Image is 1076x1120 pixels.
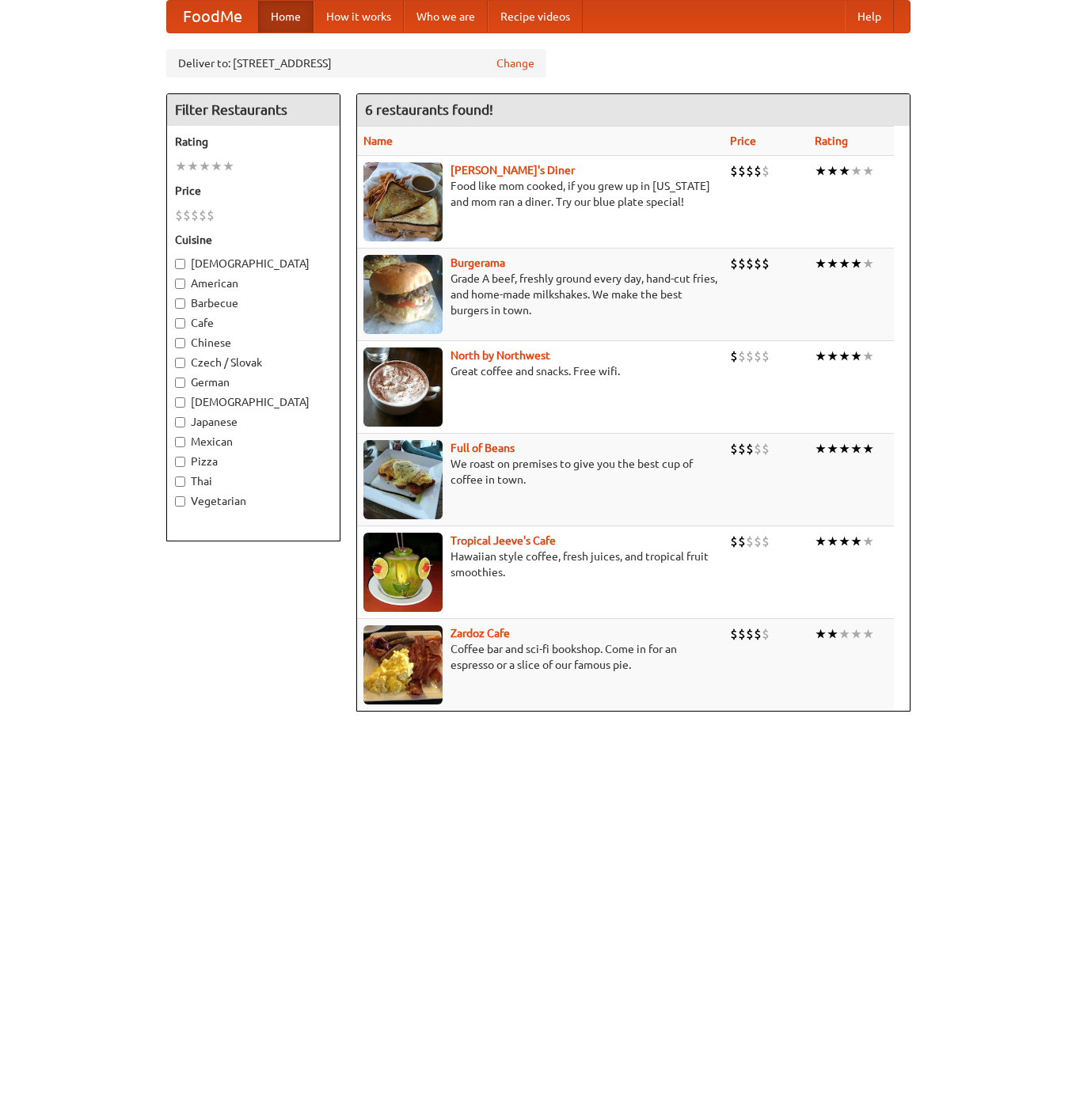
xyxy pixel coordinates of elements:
[754,533,762,550] li: $
[815,533,827,550] li: ★
[730,255,738,272] li: $
[862,162,874,180] li: ★
[746,347,754,365] li: $
[363,549,717,580] p: Hawaiian style coffee, fresh juices, and tropical fruit smoothies.
[175,275,332,291] label: American
[363,255,443,334] img: burgerama.jpg
[738,162,746,180] li: $
[222,158,234,175] li: ★
[815,255,827,272] li: ★
[175,315,332,331] label: Cafe
[815,347,827,365] li: ★
[451,442,515,454] a: Full of Beans
[191,207,199,224] li: $
[451,164,575,177] a: [PERSON_NAME]'s Diner
[175,298,185,309] input: Barbecue
[175,414,332,430] label: Japanese
[175,207,183,224] li: $
[175,318,185,328] input: Cafe
[488,1,583,32] a: Recipe videos
[167,94,340,126] h4: Filter Restaurants
[845,1,894,32] a: Help
[175,397,185,408] input: [DEMOGRAPHIC_DATA]
[862,533,874,550] li: ★
[754,255,762,272] li: $
[175,496,185,507] input: Vegetarian
[175,355,332,370] label: Czech / Slovak
[762,625,770,643] li: $
[850,255,862,272] li: ★
[363,178,717,210] p: Food like mom cooked, if you grew up in [US_STATE] and mom ran a diner. Try our blue plate special!
[175,417,185,427] input: Japanese
[862,255,874,272] li: ★
[363,162,443,241] img: sallys.jpg
[175,394,332,410] label: [DEMOGRAPHIC_DATA]
[175,378,185,388] input: German
[762,533,770,550] li: $
[363,533,443,612] img: jeeves.jpg
[451,627,510,640] a: Zardoz Cafe
[862,440,874,457] li: ★
[827,162,838,180] li: ★
[738,255,746,272] li: $
[175,457,185,467] input: Pizza
[762,162,770,180] li: $
[451,256,505,269] a: Burgerama
[175,295,332,311] label: Barbecue
[746,625,754,643] li: $
[838,625,850,643] li: ★
[730,162,738,180] li: $
[850,440,862,457] li: ★
[211,158,222,175] li: ★
[207,207,215,224] li: $
[451,349,550,362] a: North by Northwest
[738,347,746,365] li: $
[363,625,443,704] img: zardoz.jpg
[199,158,211,175] li: ★
[363,456,717,488] p: We roast on premises to give you the best cup of coffee in town.
[838,347,850,365] li: ★
[746,533,754,550] li: $
[730,347,738,365] li: $
[258,1,314,32] a: Home
[762,255,770,272] li: $
[175,335,332,351] label: Chinese
[838,162,850,180] li: ★
[850,625,862,643] li: ★
[314,1,404,32] a: How it works
[838,255,850,272] li: ★
[838,533,850,550] li: ★
[827,533,838,550] li: ★
[746,440,754,457] li: $
[862,347,874,365] li: ★
[827,347,838,365] li: ★
[730,440,738,457] li: $
[496,55,534,71] a: Change
[175,256,332,271] label: [DEMOGRAPHIC_DATA]
[175,374,332,390] label: German
[363,135,393,147] a: Name
[175,454,332,469] label: Pizza
[365,102,493,117] ng-pluralize: 6 restaurants found!
[754,625,762,643] li: $
[175,473,332,489] label: Thai
[754,162,762,180] li: $
[762,347,770,365] li: $
[815,625,827,643] li: ★
[815,440,827,457] li: ★
[730,625,738,643] li: $
[175,134,332,150] h5: Rating
[404,1,488,32] a: Who we are
[862,625,874,643] li: ★
[175,338,185,348] input: Chinese
[762,440,770,457] li: $
[175,493,332,509] label: Vegetarian
[850,162,862,180] li: ★
[754,440,762,457] li: $
[175,259,185,269] input: [DEMOGRAPHIC_DATA]
[738,440,746,457] li: $
[738,625,746,643] li: $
